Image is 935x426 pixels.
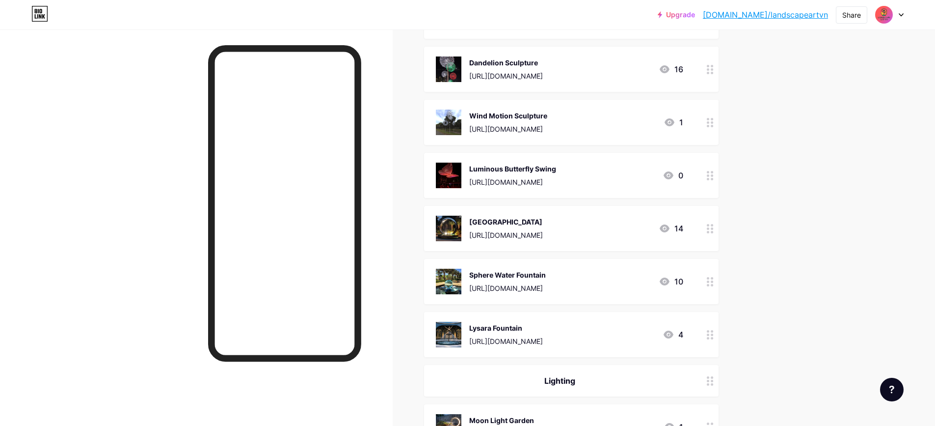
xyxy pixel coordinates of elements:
div: Sphere Water Fountain [469,270,546,280]
div: Luminous Butterfly Swing [469,164,556,174]
img: Dandelion Sculpture [436,57,461,82]
div: [URL][DOMAIN_NAME] [469,230,543,240]
div: 10 [659,276,683,287]
img: landscapeartvn [875,5,893,24]
div: [URL][DOMAIN_NAME] [469,177,556,187]
img: Luminous Butterfly Swing [436,163,461,188]
a: Upgrade [658,11,695,19]
img: Moon Gate Fountain [436,216,461,241]
a: [DOMAIN_NAME]/landscapeartvn [703,9,828,21]
div: [GEOGRAPHIC_DATA] [469,217,543,227]
div: Moon Light Garden [469,415,543,426]
div: 0 [663,170,683,181]
div: Share [842,10,861,20]
div: [URL][DOMAIN_NAME] [469,336,543,346]
img: Sphere Water Fountain [436,269,461,294]
div: Lighting [436,375,683,387]
div: 14 [659,223,683,234]
img: Wind Motion Sculpture [436,110,461,135]
div: [URL][DOMAIN_NAME] [469,71,543,81]
div: [URL][DOMAIN_NAME] [469,283,546,293]
div: 16 [659,63,683,75]
div: [URL][DOMAIN_NAME] [469,124,547,134]
div: Dandelion Sculpture [469,57,543,68]
div: Wind Motion Sculpture [469,111,547,121]
div: 4 [663,329,683,341]
div: Lysara Fountain [469,323,543,333]
img: Lysara Fountain [436,322,461,347]
div: 1 [664,116,683,128]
